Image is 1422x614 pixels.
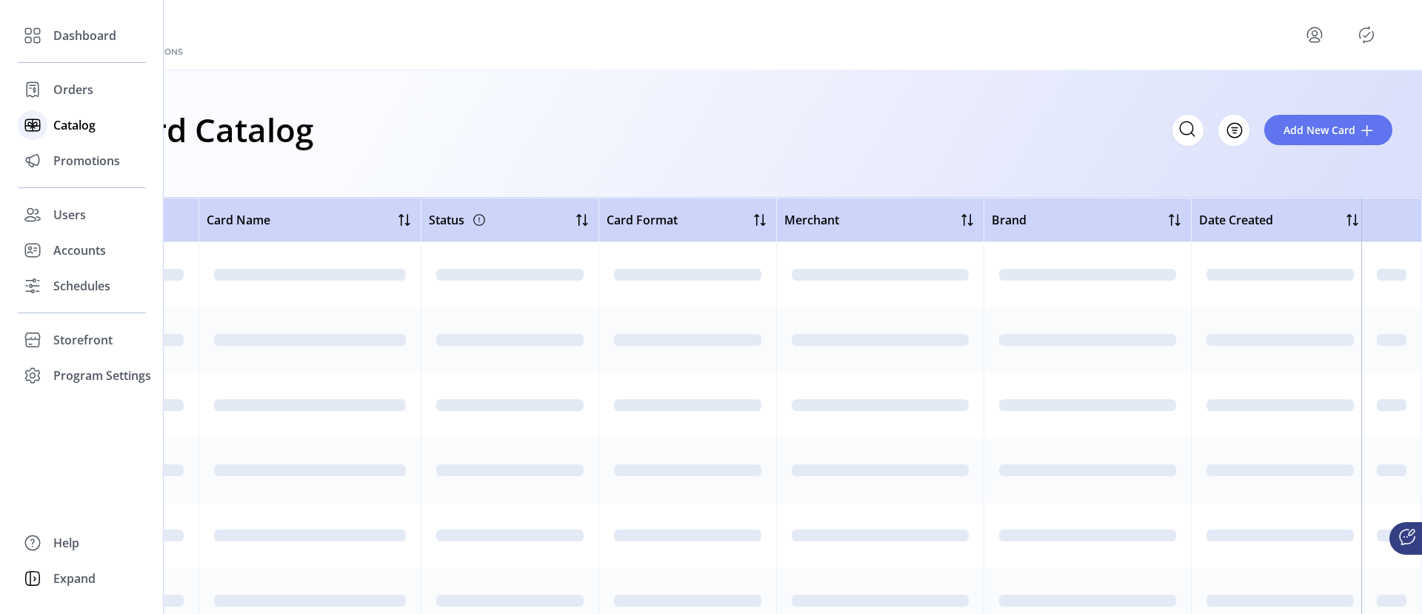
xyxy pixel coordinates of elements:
span: Catalog [53,116,96,134]
h1: Card Catalog [113,104,313,156]
button: Filter Button [1218,115,1249,146]
span: Storefront [53,331,113,349]
span: Schedules [53,277,110,295]
span: Expand [53,570,96,587]
span: Accounts [53,241,106,259]
span: Brand [992,211,1027,229]
span: Dashboard [53,27,116,44]
span: Date Created [1199,211,1273,229]
span: Promotions [53,152,120,170]
button: menu [1303,23,1326,47]
span: Merchant [784,211,839,229]
span: Card Format [607,211,678,229]
span: Orders [53,81,93,99]
button: Add New Card [1264,115,1392,145]
span: Users [53,206,86,224]
span: Help [53,534,79,552]
button: Publisher Panel [1355,23,1378,47]
input: Search [1172,115,1204,146]
span: Program Settings [53,367,151,384]
span: Add New Card [1284,122,1355,138]
span: Card Name [207,211,270,229]
div: Status [429,208,488,232]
